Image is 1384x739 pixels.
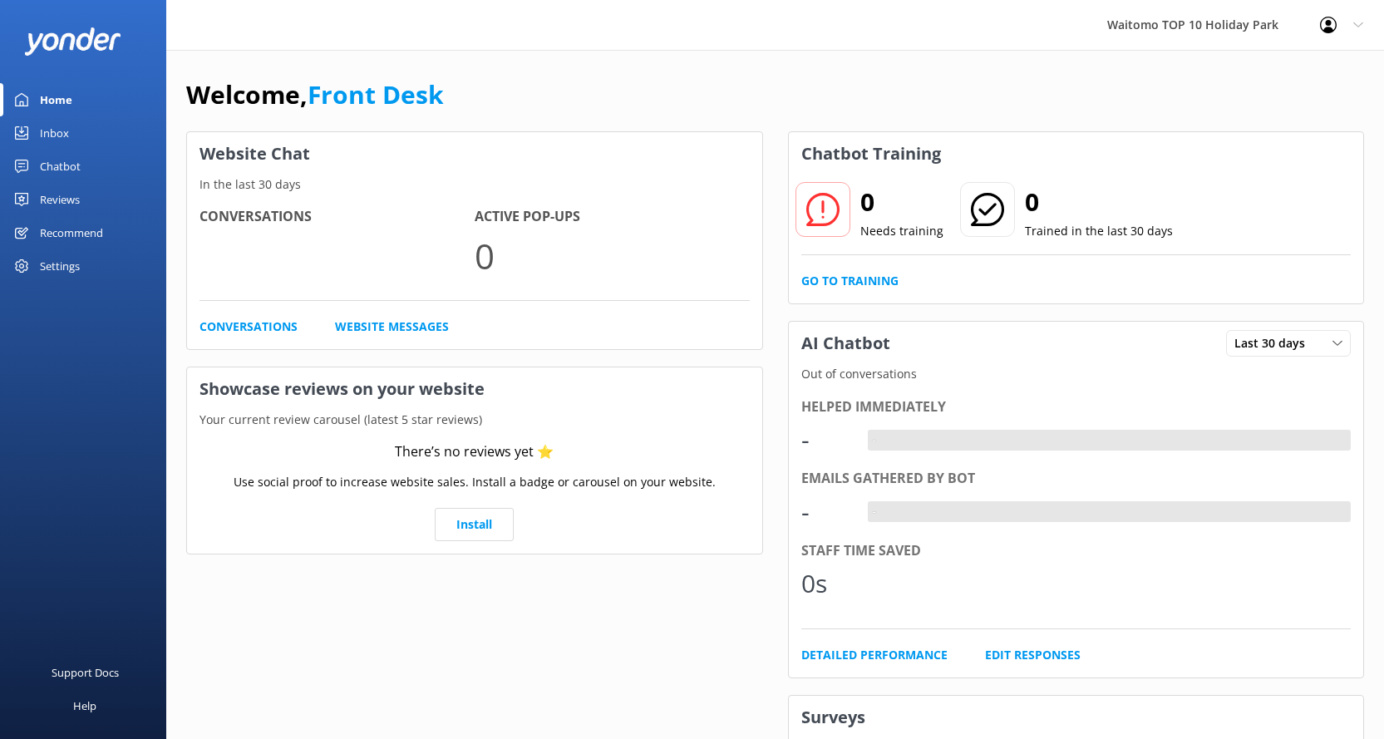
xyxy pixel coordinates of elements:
[801,564,851,604] div: 0s
[1025,222,1173,240] p: Trained in the last 30 days
[801,397,1352,418] div: Helped immediately
[234,473,716,491] p: Use social proof to increase website sales. Install a badge or carousel on your website.
[860,222,943,240] p: Needs training
[40,249,80,283] div: Settings
[1025,182,1173,222] h2: 0
[475,206,750,228] h4: Active Pop-ups
[73,689,96,722] div: Help
[187,175,762,194] p: In the last 30 days
[25,27,121,55] img: yonder-white-logo.png
[52,656,119,689] div: Support Docs
[868,501,880,523] div: -
[801,420,851,460] div: -
[860,182,943,222] h2: 0
[868,430,880,451] div: -
[801,468,1352,490] div: Emails gathered by bot
[187,411,762,429] p: Your current review carousel (latest 5 star reviews)
[199,206,475,228] h4: Conversations
[40,216,103,249] div: Recommend
[789,365,1364,383] p: Out of conversations
[985,646,1081,664] a: Edit Responses
[40,150,81,183] div: Chatbot
[199,318,298,336] a: Conversations
[187,367,762,411] h3: Showcase reviews on your website
[475,228,750,283] p: 0
[801,646,948,664] a: Detailed Performance
[186,75,444,115] h1: Welcome,
[395,441,554,463] div: There’s no reviews yet ⭐
[335,318,449,336] a: Website Messages
[308,77,444,111] a: Front Desk
[789,696,1364,739] h3: Surveys
[435,508,514,541] a: Install
[40,116,69,150] div: Inbox
[789,322,903,365] h3: AI Chatbot
[187,132,762,175] h3: Website Chat
[789,132,953,175] h3: Chatbot Training
[801,540,1352,562] div: Staff time saved
[40,83,72,116] div: Home
[1234,334,1315,352] span: Last 30 days
[801,492,851,532] div: -
[40,183,80,216] div: Reviews
[801,272,899,290] a: Go to Training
